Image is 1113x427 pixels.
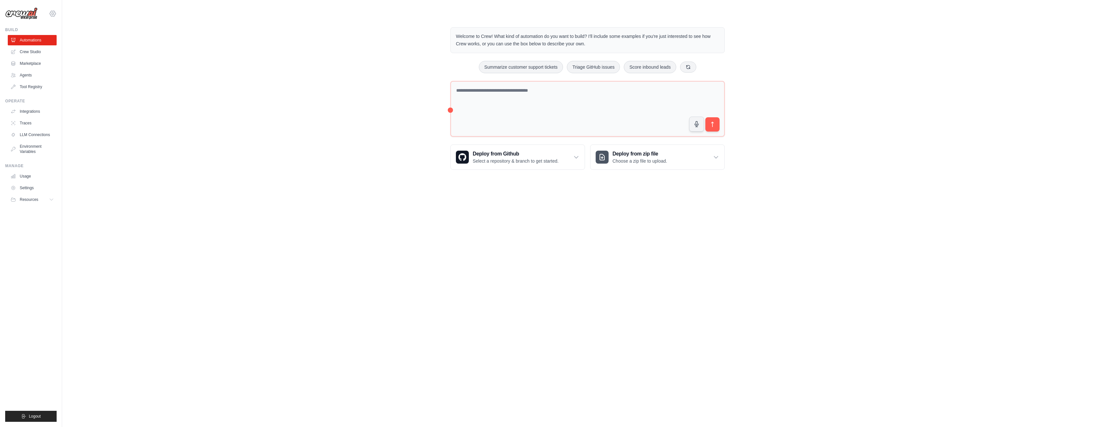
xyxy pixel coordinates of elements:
[8,118,57,128] a: Traces
[5,98,57,104] div: Operate
[8,130,57,140] a: LLM Connections
[8,106,57,117] a: Integrations
[8,35,57,45] a: Automations
[8,171,57,181] a: Usage
[8,194,57,205] button: Resources
[29,414,41,419] span: Logout
[8,58,57,69] a: Marketplace
[473,150,558,158] h3: Deploy from Github
[5,163,57,168] div: Manage
[8,141,57,157] a: Environment Variables
[8,47,57,57] a: Crew Studio
[5,27,57,32] div: Build
[5,411,57,422] button: Logout
[8,183,57,193] a: Settings
[5,7,38,20] img: Logo
[473,158,558,164] p: Select a repository & branch to get started.
[8,82,57,92] a: Tool Registry
[8,70,57,80] a: Agents
[479,61,563,73] button: Summarize customer support tickets
[20,197,38,202] span: Resources
[612,158,667,164] p: Choose a zip file to upload.
[624,61,676,73] button: Score inbound leads
[567,61,620,73] button: Triage GitHub issues
[456,33,719,48] p: Welcome to Crew! What kind of automation do you want to build? I'll include some examples if you'...
[612,150,667,158] h3: Deploy from zip file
